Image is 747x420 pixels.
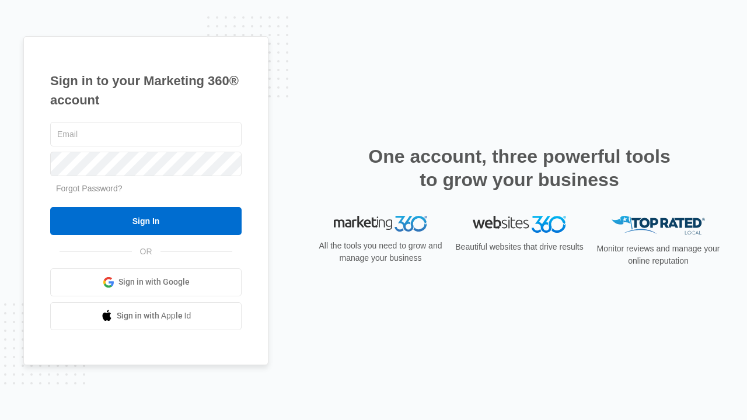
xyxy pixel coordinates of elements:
[50,302,242,330] a: Sign in with Apple Id
[50,268,242,296] a: Sign in with Google
[593,243,724,267] p: Monitor reviews and manage your online reputation
[612,216,705,235] img: Top Rated Local
[50,207,242,235] input: Sign In
[56,184,123,193] a: Forgot Password?
[117,310,191,322] span: Sign in with Apple Id
[454,241,585,253] p: Beautiful websites that drive results
[365,145,674,191] h2: One account, three powerful tools to grow your business
[315,240,446,264] p: All the tools you need to grow and manage your business
[118,276,190,288] span: Sign in with Google
[132,246,160,258] span: OR
[50,71,242,110] h1: Sign in to your Marketing 360® account
[50,122,242,146] input: Email
[334,216,427,232] img: Marketing 360
[473,216,566,233] img: Websites 360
